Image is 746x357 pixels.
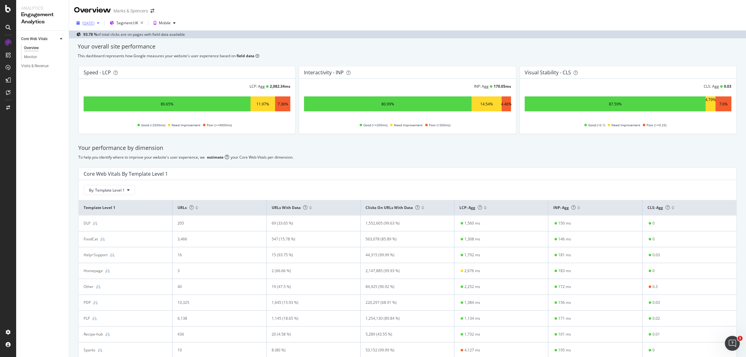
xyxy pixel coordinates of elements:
[84,236,98,242] div: FoodCat
[725,336,740,351] iframe: Intercom live chat
[24,54,37,60] div: Monitor
[647,205,670,210] span: CLS: Agg
[272,205,307,210] span: URLs with data
[172,121,200,129] span: Need Improvement
[525,69,571,76] div: Visual Stability - CLS
[159,21,171,25] div: Mobile
[278,101,288,107] div: 7.36%
[272,300,347,305] div: 1,645 (15.93 %)
[558,220,571,226] div: 150 ms
[74,5,111,16] div: Overview
[705,97,716,111] div: 4.79%
[652,300,660,305] div: 0.03
[464,220,480,226] div: 1,560 ms
[83,32,97,37] b: 93.78 %
[21,63,64,69] a: Visits & Revenue
[207,121,232,129] span: Poor (>=4000ms)
[558,347,571,353] div: 195 ms
[24,45,39,51] div: Overview
[363,121,388,129] span: Good (<=200ms)
[464,236,480,242] div: 1,308 ms
[652,316,660,321] div: 0.02
[652,252,660,258] div: 0.03
[394,121,423,129] span: Need Improvement
[652,331,660,337] div: 0.01
[366,284,441,290] div: 84,925 (90.92 %)
[464,300,480,305] div: 1,384 ms
[177,347,253,353] div: 10
[113,8,148,14] div: Marks & Spencers
[652,284,658,290] div: 0.3
[381,101,394,107] div: 80.99%
[177,252,253,258] div: 16
[237,53,254,58] b: field data
[107,18,146,28] button: Segment:UK
[647,121,666,129] span: Poor (>=0.25)
[78,155,737,160] div: To help you identify where to improve your website's user experience, we your Core Web Vitals per...
[151,18,178,28] button: Mobile
[24,54,64,60] a: Monitor
[459,205,482,210] span: LCP: Agg
[24,45,64,51] a: Overview
[652,220,655,226] div: 0
[78,144,737,152] div: Your performance by dimension
[82,21,94,26] div: [DATE]
[464,284,480,290] div: 2,252 ms
[464,347,480,353] div: 4,127 ms
[738,336,743,341] span: 1
[464,331,480,337] div: 1,732 ms
[177,316,253,321] div: 6,138
[21,36,48,42] div: Core Web Vitals
[84,185,135,195] button: By: Template Level 1
[480,101,493,107] div: 14.54%
[704,84,719,89] div: CLS: Agg
[588,121,605,129] span: Good (<0.1)
[161,101,173,107] div: 80.65%
[84,205,166,211] span: Template Level 1
[272,252,347,258] div: 15 (93.75 %)
[464,252,480,258] div: 1,792 ms
[177,331,253,337] div: 436
[177,268,253,274] div: 3
[366,347,441,353] div: 53,152 (99.99 %)
[304,69,344,76] div: Interactivity - INP
[366,205,420,210] span: Clicks on URLs with data
[21,36,58,42] a: Core Web Vitals
[366,300,441,305] div: 220,297 (68.91 %)
[558,236,571,242] div: 146 ms
[558,331,571,337] div: 101 ms
[474,84,489,89] div: INP: Agg
[21,11,64,25] div: Engagement Analytics
[558,268,571,274] div: 183 ms
[84,347,95,353] div: Sparks
[366,220,441,226] div: 1,552,605 (99.63 %)
[84,284,94,290] div: Other
[366,331,441,337] div: 5,289 (43.55 %)
[84,220,90,226] div: DLP
[21,63,48,69] div: Visits & Revenue
[611,121,640,129] span: Need Improvement
[177,284,253,290] div: 40
[464,316,480,321] div: 1,134 ms
[366,252,441,258] div: 44,315 (99.99 %)
[89,188,125,193] span: By: Template Level 1
[558,316,571,321] div: 171 ms
[207,155,223,160] div: estimate
[652,347,655,353] div: 0
[464,268,480,274] div: 2,676 ms
[558,284,571,290] div: 172 ms
[84,331,103,337] div: Recipe-hub
[83,32,185,37] div: of total clicks are on pages with field data available
[84,300,91,305] div: PDP
[117,20,138,25] span: Segment: UK
[256,101,269,107] div: 11.97%
[270,84,290,89] div: 2,082.34 ms
[272,316,347,321] div: 1,145 (18.65 %)
[177,220,253,226] div: 205
[74,18,102,28] button: [DATE]
[78,43,737,51] div: Your overall site performance
[84,69,111,76] div: Speed - LCP
[84,252,108,258] div: Help+Support
[177,300,253,305] div: 10,325
[652,236,655,242] div: 0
